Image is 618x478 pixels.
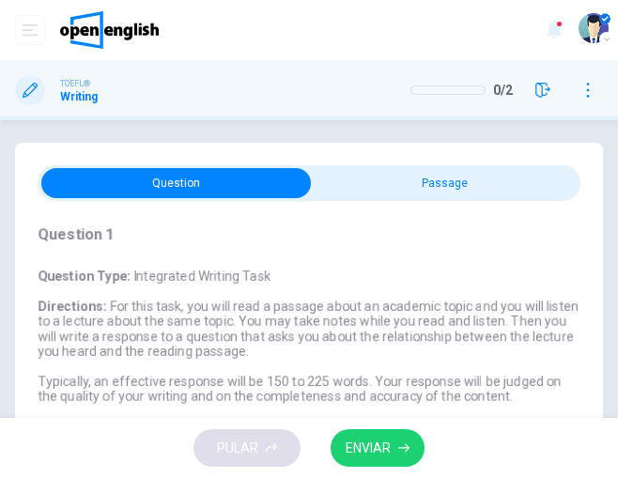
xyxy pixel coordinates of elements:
h1: Writing [60,90,98,103]
span: TOEFL® [60,77,90,90]
span: ENVIAR [346,437,391,460]
img: OpenEnglish logo [60,11,159,49]
img: Profile picture [579,13,609,43]
span: Integrated Writing Task [131,269,270,284]
h6: Directions : [38,299,580,449]
button: open mobile menu [15,15,45,45]
button: ENVIAR [331,429,425,468]
span: 0 / 2 [493,84,513,97]
h4: Question 1 [38,224,580,246]
span: For this task, you will read a passage about an academic topic and you will listen to a lecture a... [38,299,579,449]
h6: Question Type : [38,269,580,284]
